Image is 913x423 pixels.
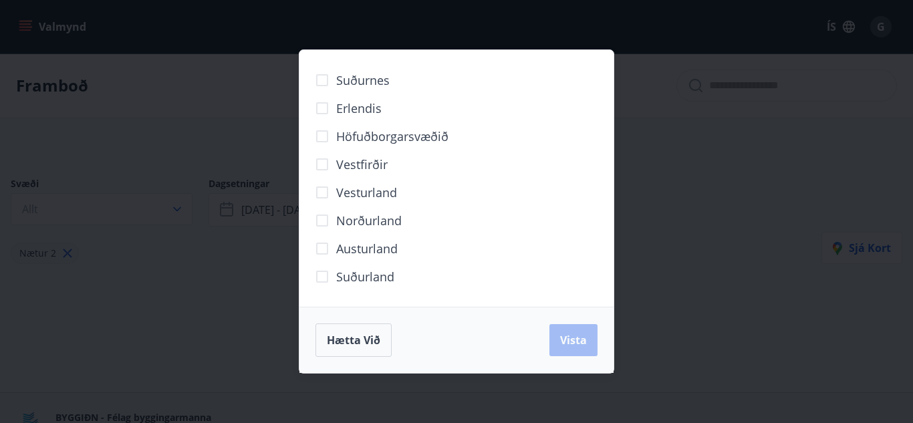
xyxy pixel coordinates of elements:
span: Suðurnes [336,72,390,89]
span: Vesturland [336,184,397,201]
button: Hætta við [315,323,392,357]
span: Norðurland [336,212,402,229]
span: Vestfirðir [336,156,388,173]
span: Hætta við [327,333,380,347]
span: Austurland [336,240,398,257]
span: Höfuðborgarsvæðið [336,128,448,145]
span: Erlendis [336,100,382,117]
span: Suðurland [336,268,394,285]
